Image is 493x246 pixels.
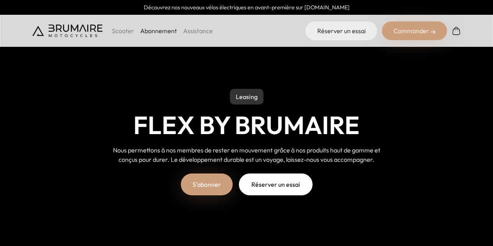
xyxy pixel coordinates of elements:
img: right-arrow-2.png [431,30,435,34]
a: Réserver un essai [306,21,377,40]
div: Commander [382,21,447,40]
a: S'abonner [181,173,233,195]
img: Brumaire Motocycles [32,25,102,37]
img: Panier [452,26,461,35]
a: Abonnement [140,27,177,35]
a: Assistance [183,27,213,35]
span: Nous permettons à nos membres de rester en mouvement grâce à nos produits haut de gamme et conçus... [113,146,380,163]
h1: Flex by Brumaire [133,111,360,140]
p: Leasing [230,89,263,104]
p: Scooter [112,26,134,35]
a: Réserver un essai [239,173,313,195]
